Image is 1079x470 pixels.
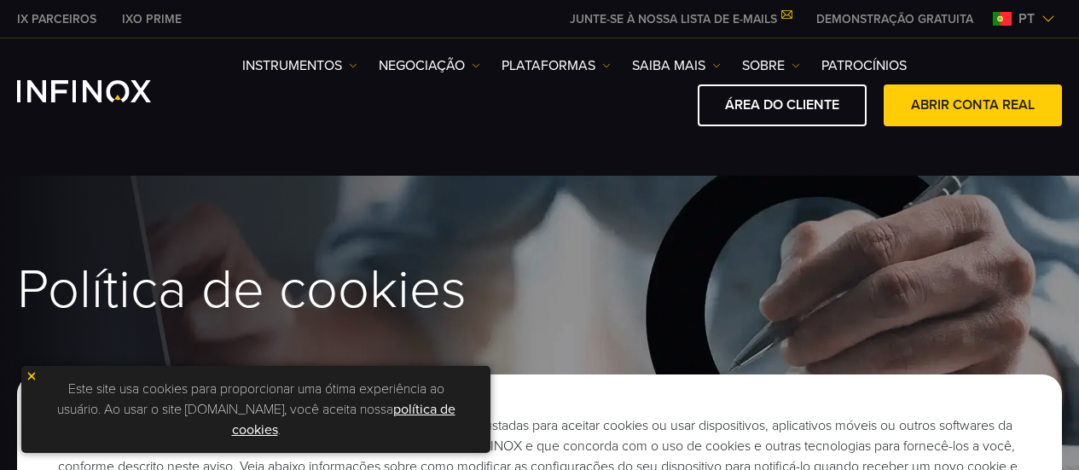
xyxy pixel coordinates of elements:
[698,84,867,126] a: ÁREA DO CLIENTE
[17,80,191,102] a: INFINOX Logo
[884,84,1062,126] a: ABRIR CONTA REAL
[821,55,907,76] a: Patrocínios
[502,55,611,76] a: PLATAFORMAS
[26,370,38,382] img: yellow close icon
[4,10,109,28] a: INFINOX
[632,55,721,76] a: Saiba mais
[1012,9,1041,29] span: pt
[557,12,803,26] a: JUNTE-SE À NOSSA LISTA DE E-MAILS
[803,10,986,28] a: INFINOX MENU
[109,10,194,28] a: INFINOX
[242,55,357,76] a: Instrumentos
[17,261,1062,319] h1: Política de cookies
[742,55,800,76] a: SOBRE
[379,55,480,76] a: NEGOCIAÇÃO
[30,374,482,444] p: Este site usa cookies para proporcionar uma ótima experiência ao usuário. Ao usar o site [DOMAIN_...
